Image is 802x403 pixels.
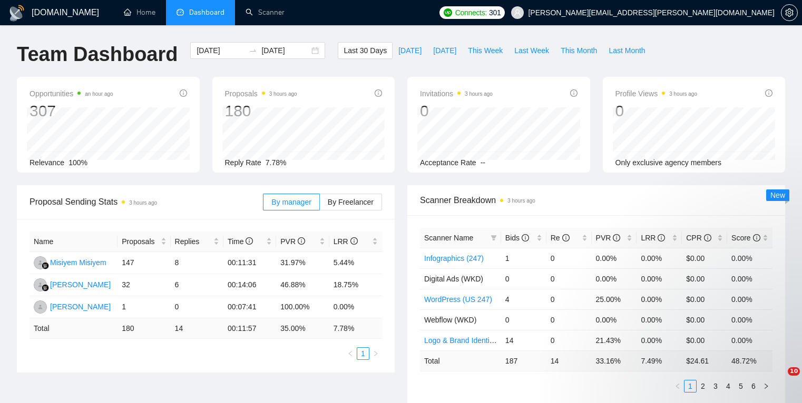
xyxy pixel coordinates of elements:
[760,380,772,392] li: Next Page
[328,198,374,206] span: By Freelancer
[546,248,592,268] td: 0
[592,289,637,309] td: 25.00%
[424,295,492,304] a: WordPress (US 247)
[50,257,106,268] div: Misiyem Misiyem
[171,231,223,252] th: Replies
[481,158,485,167] span: --
[225,158,261,167] span: Reply Rate
[637,248,682,268] td: 0.00%
[465,91,493,97] time: 3 hours ago
[427,42,462,59] button: [DATE]
[223,318,276,339] td: 00:11:57
[369,347,382,360] button: right
[433,45,456,56] span: [DATE]
[684,380,697,392] li: 1
[468,45,503,56] span: This Week
[122,236,158,247] span: Proposals
[171,274,223,296] td: 6
[488,230,499,246] span: filter
[684,380,696,392] a: 1
[357,347,369,360] li: 1
[17,42,178,67] h1: Team Dashboard
[424,275,483,283] span: Digital Ads (WKD)
[592,268,637,289] td: 0.00%
[171,318,223,339] td: 14
[420,350,501,371] td: Total
[669,91,697,97] time: 3 hours ago
[674,383,681,389] span: left
[50,279,111,290] div: [PERSON_NAME]
[551,234,570,242] span: Re
[118,252,170,274] td: 147
[748,380,759,392] a: 6
[34,258,106,266] a: MMMisiyem Misiyem
[344,347,357,360] li: Previous Page
[514,45,549,56] span: Last Week
[398,45,422,56] span: [DATE]
[615,87,698,100] span: Profile Views
[546,309,592,330] td: 0
[269,91,297,97] time: 3 hours ago
[85,91,113,97] time: an hour ago
[491,235,497,241] span: filter
[682,268,727,289] td: $0.00
[171,296,223,318] td: 0
[329,274,382,296] td: 18.75%
[671,380,684,392] button: left
[276,252,329,274] td: 31.97%
[350,237,358,245] span: info-circle
[637,268,682,289] td: 0.00%
[338,42,393,59] button: Last 30 Days
[489,7,501,18] span: 301
[424,234,473,242] span: Scanner Name
[522,234,529,241] span: info-circle
[508,42,555,59] button: Last Week
[276,296,329,318] td: 100.00%
[562,234,570,241] span: info-circle
[735,380,747,392] li: 5
[420,87,493,100] span: Invitations
[781,4,798,21] button: setting
[329,318,382,339] td: 7.78 %
[34,278,47,291] img: LK
[763,383,769,389] span: right
[735,380,747,392] a: 5
[592,309,637,330] td: 0.00%
[704,234,711,241] span: info-circle
[180,89,187,97] span: info-circle
[671,380,684,392] li: Previous Page
[177,8,184,16] span: dashboard
[641,234,665,242] span: LRR
[501,248,546,268] td: 1
[455,7,487,18] span: Connects:
[592,248,637,268] td: 0.00%
[462,42,508,59] button: This Week
[42,284,49,291] img: gigradar-bm.png
[34,280,111,288] a: LK[PERSON_NAME]
[69,158,87,167] span: 100%
[329,252,382,274] td: 5.44%
[225,101,297,121] div: 180
[613,234,620,241] span: info-circle
[570,89,578,97] span: info-circle
[347,350,354,357] span: left
[118,318,170,339] td: 180
[329,296,382,318] td: 0.00%
[271,198,311,206] span: By manager
[682,289,727,309] td: $0.00
[34,300,47,314] img: TH
[555,42,603,59] button: This Month
[603,42,651,59] button: Last Month
[424,254,484,263] a: Infographics (247)
[697,380,709,392] a: 2
[596,234,621,242] span: PVR
[546,289,592,309] td: 0
[592,350,637,371] td: 33.16 %
[246,237,253,245] span: info-circle
[246,8,285,17] a: searchScanner
[373,350,379,357] span: right
[592,330,637,350] td: 21.43%
[727,289,772,309] td: 0.00%
[501,350,546,371] td: 187
[249,46,257,55] span: swap-right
